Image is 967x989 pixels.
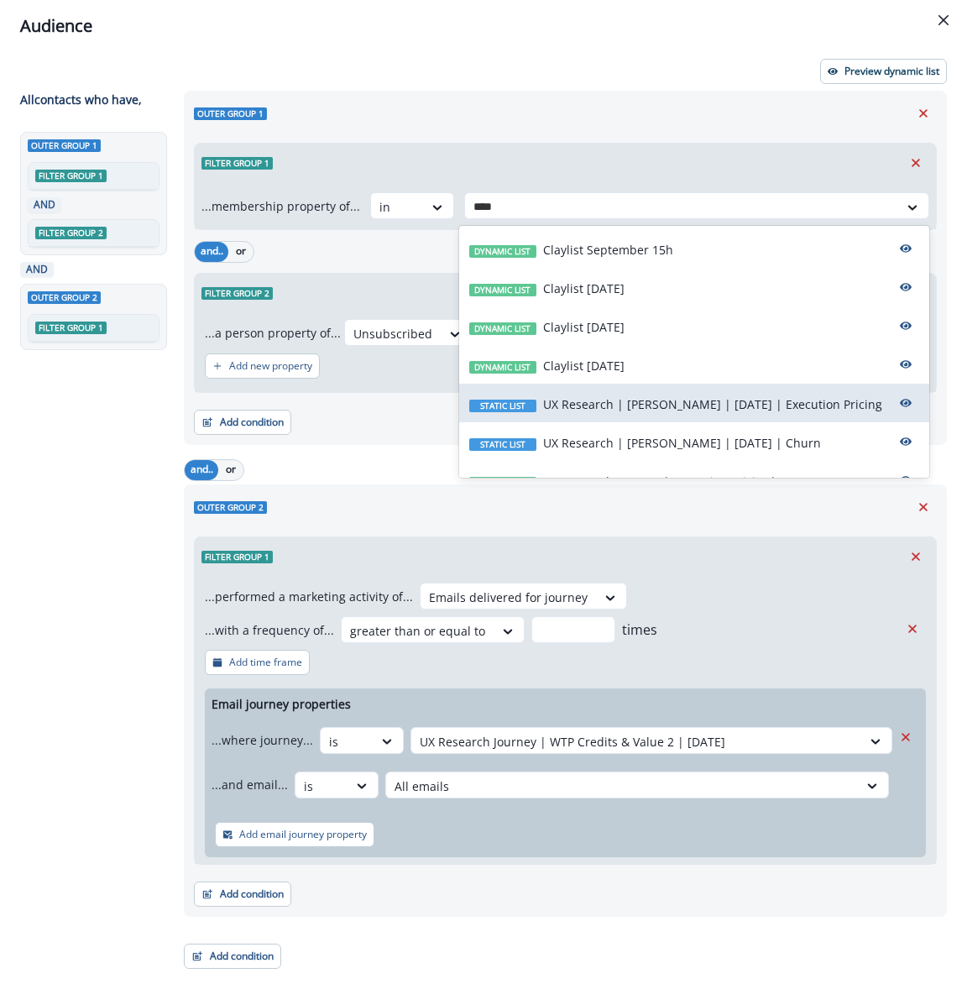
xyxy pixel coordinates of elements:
p: AND [24,262,50,277]
button: Close [930,7,957,34]
button: Add time frame [205,650,310,675]
button: preview [892,468,919,493]
span: Outer group 2 [28,291,101,304]
p: Add time frame [229,657,302,668]
span: Filter group 2 [35,227,107,239]
button: and.. [185,460,218,480]
p: Add new property [229,360,312,372]
span: Filter group 1 [35,170,107,182]
button: preview [892,313,919,338]
p: ...membership property of... [201,197,360,215]
button: Preview dynamic list [820,59,947,84]
p: All contact s who have, [20,91,142,108]
span: Dynamic list [469,284,536,296]
button: Remove [902,150,929,175]
span: Filter group 1 [201,551,273,563]
span: Outer group 1 [28,139,101,152]
button: Remove [899,616,926,641]
p: Email journey properties [212,695,351,713]
p: Add email journey property [239,829,367,840]
p: times [622,620,657,640]
span: Filter group 1 [201,157,273,170]
p: AND [31,197,58,212]
p: ...performed a marketing activity of... [205,588,413,605]
button: Add condition [194,882,291,907]
button: Remove [902,544,929,569]
p: ...where journey... [212,731,313,749]
p: Claylist [DATE] [543,357,625,374]
span: Filter group 1 [35,322,107,334]
p: Claylist September 15h [543,241,673,259]
span: Static list [469,400,536,412]
p: ...and email... [212,776,288,793]
button: Add new property [205,353,320,379]
button: preview [892,352,919,377]
button: Add condition [194,410,291,435]
p: ...a person property of... [205,324,341,342]
button: preview [892,390,919,416]
span: Outer group 2 [194,501,267,514]
button: Remove [910,101,937,126]
span: Dynamic list [469,322,536,335]
div: Audience [20,13,947,39]
button: preview [892,236,919,261]
span: Filter group 2 [201,287,273,300]
button: or [218,460,243,480]
span: Dynamic list [469,361,536,374]
p: ...with a frequency of... [205,621,334,639]
p: Claylist [DATE] [543,318,625,336]
button: and.. [195,242,228,262]
button: Remove [910,494,937,520]
p: Claylist [DATE] [543,280,625,297]
button: Add condition [184,944,281,969]
p: Preview dynamic list [844,65,939,77]
span: Static list [469,438,536,451]
button: Add email journey property [215,822,374,847]
p: UX Research | [PERSON_NAME] | [DATE] | Execution Pricing [543,395,882,413]
span: Dynamic list [469,245,536,258]
button: preview [892,429,919,454]
span: Outer group 1 [194,107,267,120]
p: UX Research | [PERSON_NAME] | [DATE] | Churn [543,434,821,452]
button: Remove [892,725,919,750]
button: or [228,242,254,262]
button: preview [892,275,919,300]
span: Dynamic list [469,477,536,489]
p: UX Research Journey | Execution Pricing| [DATE] [543,473,818,490]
